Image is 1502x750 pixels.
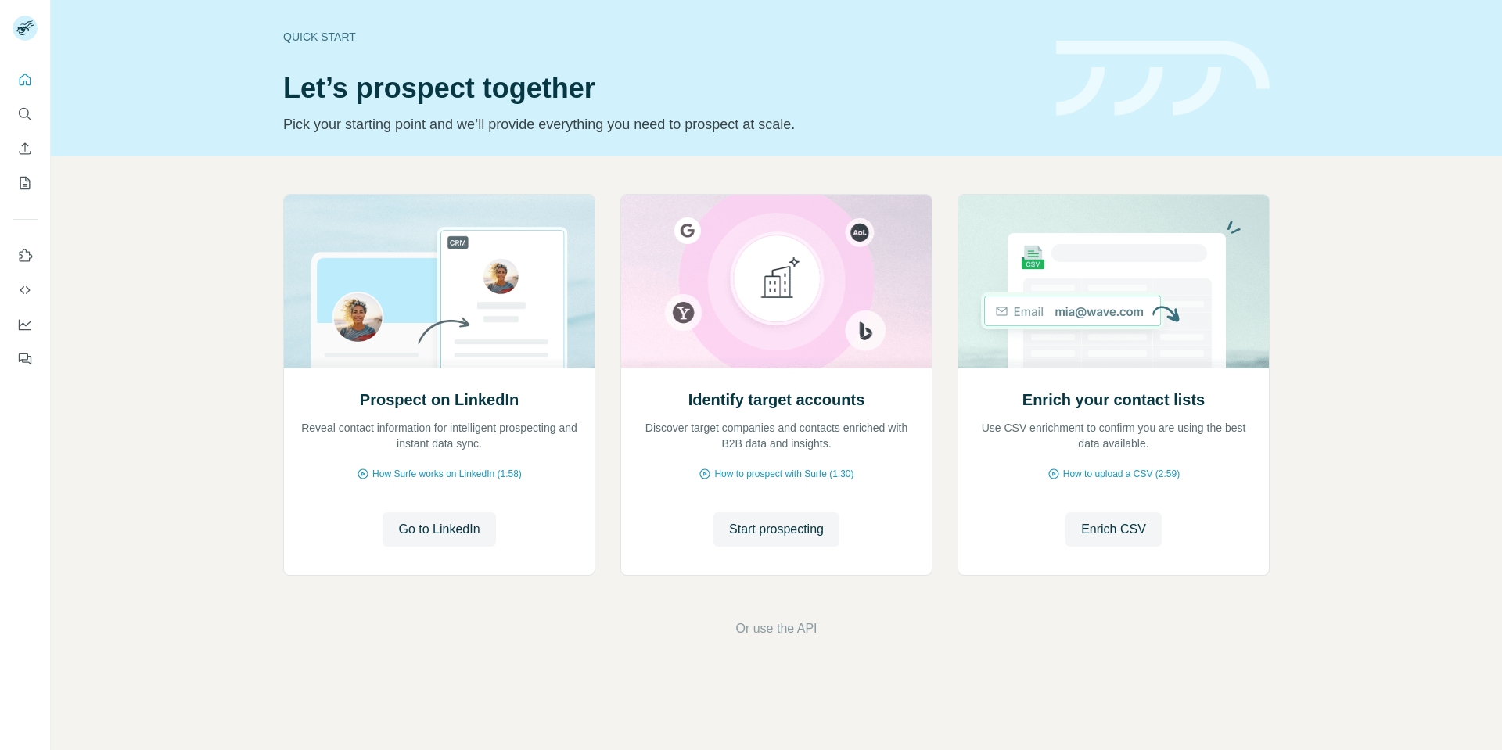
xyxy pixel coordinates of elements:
img: banner [1056,41,1270,117]
button: Start prospecting [713,512,839,547]
h2: Identify target accounts [688,389,865,411]
button: Feedback [13,345,38,373]
p: Reveal contact information for intelligent prospecting and instant data sync. [300,420,579,451]
img: Prospect on LinkedIn [283,195,595,368]
span: Enrich CSV [1081,520,1146,539]
p: Discover target companies and contacts enriched with B2B data and insights. [637,420,916,451]
button: Or use the API [735,619,817,638]
h1: Let’s prospect together [283,73,1037,104]
button: Search [13,100,38,128]
p: Pick your starting point and we’ll provide everything you need to prospect at scale. [283,113,1037,135]
span: Start prospecting [729,520,824,539]
span: How Surfe works on LinkedIn (1:58) [372,467,522,481]
div: Quick start [283,29,1037,45]
button: Quick start [13,66,38,94]
p: Use CSV enrichment to confirm you are using the best data available. [974,420,1253,451]
button: Use Surfe API [13,276,38,304]
button: Dashboard [13,310,38,339]
span: How to upload a CSV (2:59) [1063,467,1180,481]
img: Enrich your contact lists [958,195,1270,368]
button: Enrich CSV [13,135,38,163]
img: Identify target accounts [620,195,932,368]
span: How to prospect with Surfe (1:30) [714,467,853,481]
span: Go to LinkedIn [398,520,480,539]
button: My lists [13,169,38,197]
h2: Enrich your contact lists [1022,389,1205,411]
button: Enrich CSV [1065,512,1162,547]
h2: Prospect on LinkedIn [360,389,519,411]
button: Go to LinkedIn [383,512,495,547]
button: Use Surfe on LinkedIn [13,242,38,270]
